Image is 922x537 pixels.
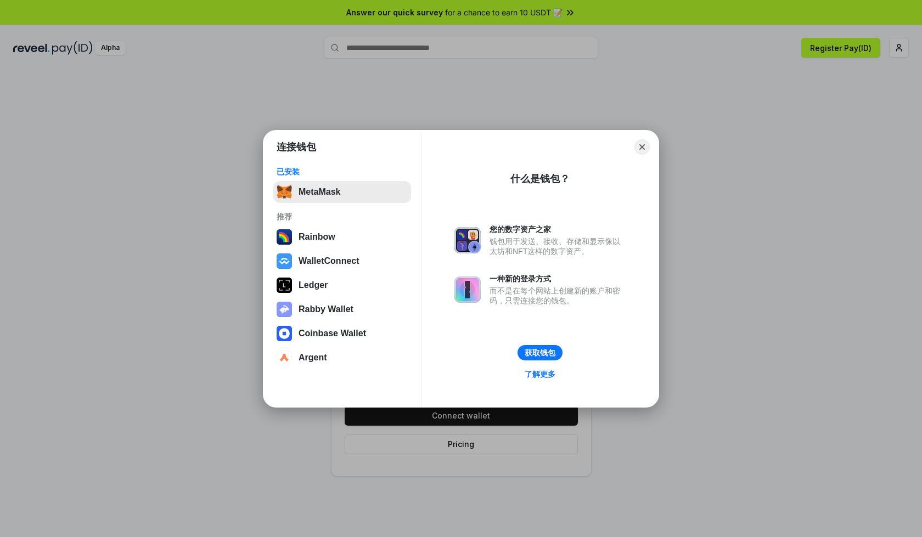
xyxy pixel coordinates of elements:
[277,229,292,245] img: svg+xml,%3Csvg%20width%3D%22120%22%20height%3D%22120%22%20viewBox%3D%220%200%20120%20120%22%20fil...
[299,304,353,314] div: Rabby Wallet
[273,181,411,203] button: MetaMask
[490,236,626,256] div: 钱包用于发送、接收、存储和显示像以太坊和NFT这样的数字资产。
[454,227,481,253] img: svg+xml,%3Csvg%20xmlns%3D%22http%3A%2F%2Fwww.w3.org%2F2000%2Fsvg%22%20fill%3D%22none%22%20viewBox...
[277,184,292,200] img: svg+xml,%3Csvg%20fill%3D%22none%22%20height%3D%2233%22%20viewBox%3D%220%200%2035%2033%22%20width%...
[454,276,481,303] img: svg+xml,%3Csvg%20xmlns%3D%22http%3A%2F%2Fwww.w3.org%2F2000%2Fsvg%22%20fill%3D%22none%22%20viewBox...
[490,274,626,284] div: 一种新的登录方式
[518,367,562,381] a: 了解更多
[299,256,359,266] div: WalletConnect
[490,286,626,306] div: 而不是在每个网站上创建新的账户和密码，只需连接您的钱包。
[518,345,563,360] button: 获取钱包
[277,350,292,365] img: svg+xml,%3Csvg%20width%3D%2228%22%20height%3D%2228%22%20viewBox%3D%220%200%2028%2028%22%20fill%3D...
[273,226,411,248] button: Rainbow
[277,167,408,177] div: 已安装
[277,212,408,222] div: 推荐
[277,326,292,341] img: svg+xml,%3Csvg%20width%3D%2228%22%20height%3D%2228%22%20viewBox%3D%220%200%2028%2028%22%20fill%3D...
[525,348,555,358] div: 获取钱包
[490,224,626,234] div: 您的数字资产之家
[273,298,411,320] button: Rabby Wallet
[277,140,316,154] h1: 连接钱包
[273,323,411,344] button: Coinbase Wallet
[525,369,555,379] div: 了解更多
[273,347,411,369] button: Argent
[299,280,328,290] div: Ledger
[299,232,335,242] div: Rainbow
[299,353,327,363] div: Argent
[277,253,292,269] img: svg+xml,%3Csvg%20width%3D%2228%22%20height%3D%2228%22%20viewBox%3D%220%200%2028%2028%22%20fill%3D...
[277,302,292,317] img: svg+xml,%3Csvg%20xmlns%3D%22http%3A%2F%2Fwww.w3.org%2F2000%2Fsvg%22%20fill%3D%22none%22%20viewBox...
[510,172,570,185] div: 什么是钱包？
[273,250,411,272] button: WalletConnect
[277,278,292,293] img: svg+xml,%3Csvg%20xmlns%3D%22http%3A%2F%2Fwww.w3.org%2F2000%2Fsvg%22%20width%3D%2228%22%20height%3...
[634,139,650,155] button: Close
[299,329,366,338] div: Coinbase Wallet
[299,187,340,197] div: MetaMask
[273,274,411,296] button: Ledger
